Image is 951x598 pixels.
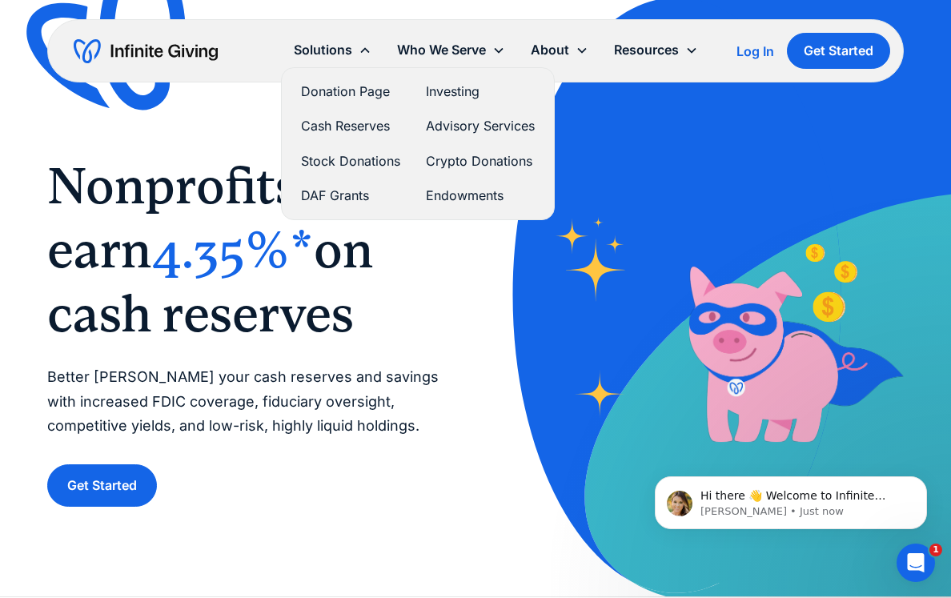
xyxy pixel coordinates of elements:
a: Get Started [47,464,157,507]
iframe: Intercom live chat [897,544,935,582]
div: About [531,39,569,61]
span: 4.35%* [151,220,314,279]
a: Advisory Services [426,115,535,137]
div: Who We Serve [397,39,486,61]
span: Nonprofits can earn [47,156,391,279]
a: Investing [426,81,535,102]
div: Resources [614,39,679,61]
a: home [74,38,218,64]
a: Log In [736,42,774,61]
p: Better [PERSON_NAME] your cash reserves and savings with increased FDIC coverage, fiduciary overs... [47,365,443,439]
h1: ‍ ‍ [47,154,443,346]
div: Solutions [294,39,352,61]
a: DAF Grants [301,185,400,207]
a: Cash Reserves [301,115,400,137]
div: Log In [736,45,774,58]
a: Get Started [787,33,890,69]
nav: Solutions [281,67,555,220]
iframe: Intercom notifications message [631,443,951,555]
a: Crypto Donations [426,151,535,172]
a: Endowments [426,185,535,207]
div: Solutions [281,33,384,67]
span: 1 [929,544,942,556]
a: Stock Donations [301,151,400,172]
div: About [518,33,601,67]
div: Who We Serve [384,33,518,67]
div: Resources [601,33,711,67]
a: Donation Page [301,81,400,102]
